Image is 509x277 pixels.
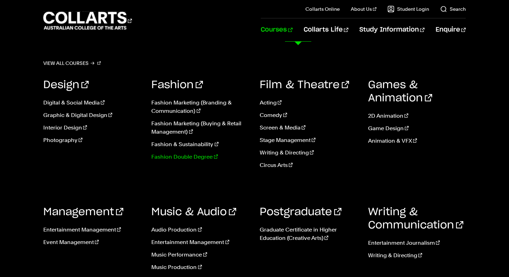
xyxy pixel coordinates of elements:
a: Fashion Double Degree [151,153,249,161]
a: Music Performance [151,251,249,259]
a: Fashion Marketing (Buying & Retail Management) [151,119,249,136]
a: Comedy [260,111,358,119]
a: Study Information [359,18,425,41]
a: Management [43,207,123,217]
a: Graduate Certificate in Higher Education (Creative Arts) [260,226,358,242]
a: Photography [43,136,141,144]
a: Entertainment Management [43,226,141,234]
a: Postgraduate [260,207,341,217]
a: Music Production [151,263,249,271]
a: Collarts Life [304,18,348,41]
a: Enquire [436,18,466,41]
a: Entertainment Journalism [368,239,466,247]
a: Fashion Marketing (Branding & Communication) [151,99,249,115]
a: Writing & Communication [368,207,463,230]
a: Interior Design [43,124,141,132]
a: Stage Management [260,136,358,144]
div: Go to homepage [43,11,132,31]
a: Screen & Media [260,124,358,132]
a: Entertainment Management [151,238,249,246]
a: Circus Arts [260,161,358,169]
a: Design [43,80,89,90]
a: Student Login [387,6,429,12]
a: Graphic & Digital Design [43,111,141,119]
a: Fashion & Sustainability [151,140,249,149]
a: Audio Production [151,226,249,234]
a: Search [440,6,466,12]
a: About Us [351,6,376,12]
a: Music & Audio [151,207,236,217]
a: Event Management [43,238,141,246]
a: View all courses [43,58,101,68]
a: Animation & VFX [368,137,466,145]
a: 2D Animation [368,112,466,120]
a: Collarts Online [305,6,340,12]
a: Film & Theatre [260,80,349,90]
a: Game Design [368,124,466,133]
a: Fashion [151,80,203,90]
a: Courses [261,18,292,41]
a: Writing & Directing [260,149,358,157]
a: Digital & Social Media [43,99,141,107]
a: Games & Animation [368,80,432,103]
a: Acting [260,99,358,107]
a: Writing & Directing [368,251,466,260]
